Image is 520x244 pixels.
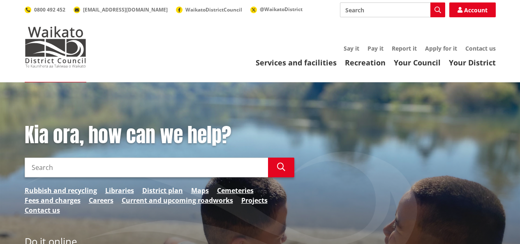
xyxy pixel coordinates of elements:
input: Search input [25,158,268,177]
a: Your Council [394,58,441,67]
img: Waikato District Council - Te Kaunihera aa Takiwaa o Waikato [25,26,86,67]
a: WaikatoDistrictCouncil [176,6,242,13]
a: Libraries [105,186,134,195]
a: Contact us [465,44,496,52]
a: Contact us [25,205,60,215]
span: WaikatoDistrictCouncil [185,6,242,13]
a: Report it [392,44,417,52]
a: Projects [241,195,268,205]
input: Search input [340,2,445,17]
a: [EMAIL_ADDRESS][DOMAIN_NAME] [74,6,168,13]
span: @WaikatoDistrict [260,6,303,13]
a: Your District [449,58,496,67]
span: 0800 492 452 [34,6,65,13]
a: Rubbish and recycling [25,186,97,195]
a: Maps [191,186,209,195]
a: Account [449,2,496,17]
a: 0800 492 452 [25,6,65,13]
a: Careers [89,195,113,205]
a: District plan [142,186,183,195]
a: Pay it [367,44,384,52]
span: [EMAIL_ADDRESS][DOMAIN_NAME] [83,6,168,13]
a: Say it [344,44,359,52]
a: Cemeteries [217,186,254,195]
a: Recreation [345,58,386,67]
a: Fees and charges [25,195,81,205]
a: @WaikatoDistrict [250,6,303,13]
a: Apply for it [425,44,457,52]
a: Services and facilities [256,58,337,67]
h1: Kia ora, how can we help? [25,123,294,147]
a: Current and upcoming roadworks [122,195,233,205]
